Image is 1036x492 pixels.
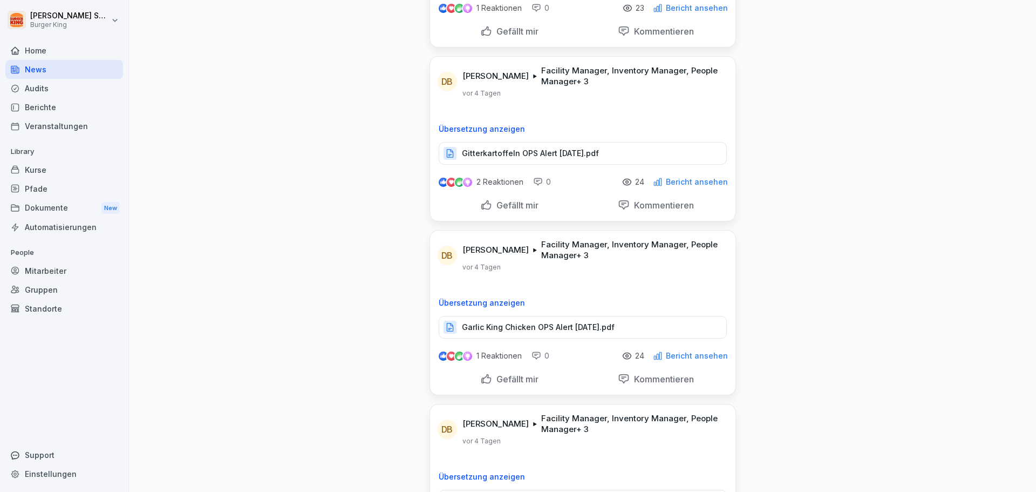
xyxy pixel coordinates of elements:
[5,244,123,261] p: People
[439,299,727,307] p: Übersetzung anzeigen
[476,178,523,186] p: 2 Reaktionen
[438,420,457,439] div: DB
[5,464,123,483] a: Einstellungen
[531,351,549,361] div: 0
[541,65,723,87] p: Facility Manager, Inventory Manager, People Manager + 3
[462,437,501,446] p: vor 4 Tagen
[101,202,120,214] div: New
[439,151,727,162] a: Gitterkartoffeln OPS Alert [DATE].pdf
[439,178,447,186] img: like
[476,352,522,360] p: 1 Reaktionen
[463,177,472,187] img: inspiring
[439,4,447,12] img: like
[5,179,123,198] a: Pfade
[447,352,455,360] img: love
[30,21,109,29] p: Burger King
[630,26,694,37] p: Kommentieren
[462,263,501,272] p: vor 4 Tagen
[5,446,123,464] div: Support
[630,374,694,385] p: Kommentieren
[439,325,727,336] a: Garlic King Chicken OPS Alert [DATE].pdf
[533,177,551,187] div: 0
[666,4,728,12] p: Bericht ansehen
[5,98,123,117] a: Berichte
[5,218,123,237] a: Automatisierungen
[439,473,727,481] p: Übersetzung anzeigen
[531,3,549,14] div: 0
[439,125,727,133] p: Übersetzung anzeigen
[635,178,644,186] p: 24
[666,352,728,360] p: Bericht ansehen
[439,352,447,360] img: like
[5,299,123,318] a: Standorte
[492,26,539,37] p: Gefällt mir
[462,245,529,255] p: [PERSON_NAME]
[462,148,599,159] p: Gitterkartoffeln OPS Alert [DATE].pdf
[455,352,464,361] img: celebrate
[463,351,472,361] img: inspiring
[541,239,723,261] p: Facility Manager, Inventory Manager, People Manager + 3
[462,71,529,82] p: [PERSON_NAME]
[30,11,109,21] p: [PERSON_NAME] Salmen
[462,322,615,333] p: Garlic King Chicken OPS Alert [DATE].pdf
[438,72,457,91] div: DB
[5,79,123,98] a: Audits
[5,280,123,299] a: Gruppen
[630,200,694,211] p: Kommentieren
[476,4,522,12] p: 1 Reaktionen
[462,89,501,98] p: vor 4 Tagen
[5,60,123,79] a: News
[455,4,464,13] img: celebrate
[5,261,123,280] a: Mitarbeiter
[438,246,457,265] div: DB
[666,178,728,186] p: Bericht ansehen
[541,413,723,435] p: Facility Manager, Inventory Manager, People Manager + 3
[447,4,455,12] img: love
[492,374,539,385] p: Gefällt mir
[5,198,123,218] div: Dokumente
[492,200,539,211] p: Gefällt mir
[5,41,123,60] a: Home
[447,178,455,186] img: love
[5,160,123,179] a: Kurse
[5,143,123,160] p: Library
[462,419,529,429] p: [PERSON_NAME]
[635,352,644,360] p: 24
[5,117,123,136] a: Veranstaltungen
[636,4,644,12] p: 23
[463,3,472,13] img: inspiring
[5,198,123,218] a: DokumenteNew
[455,178,464,187] img: celebrate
